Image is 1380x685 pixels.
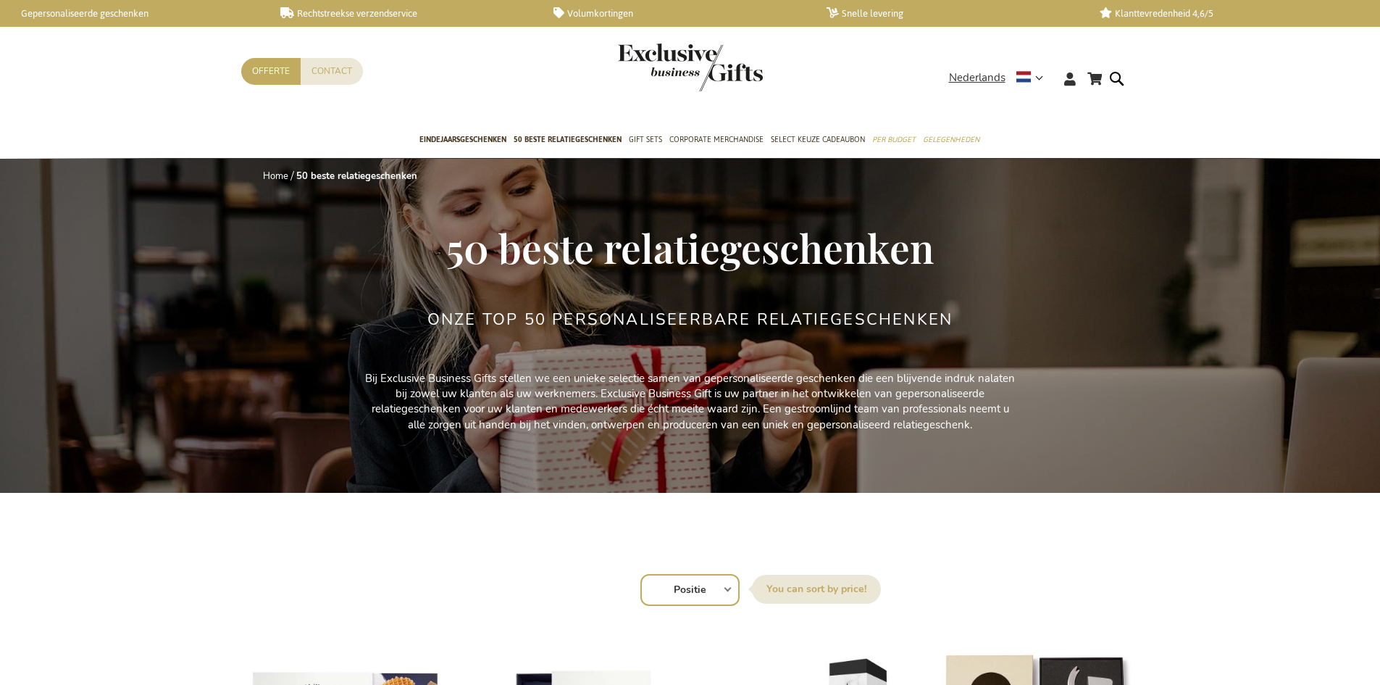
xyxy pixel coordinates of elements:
span: 50 beste relatiegeschenken [514,132,622,147]
a: Select Keuze Cadeaubon [771,123,865,159]
a: Eindejaarsgeschenken [419,123,506,159]
a: Gift Sets [629,123,662,159]
a: Per Budget [872,123,916,159]
img: Exclusive Business gifts logo [618,43,763,91]
strong: 50 beste relatiegeschenken [296,170,417,183]
a: Gepersonaliseerde geschenken [7,7,257,20]
span: Gelegenheden [923,132,979,147]
span: Per Budget [872,132,916,147]
span: 50 beste relatiegeschenken [446,220,934,274]
a: Volumkortingen [553,7,803,20]
div: Nederlands [949,70,1053,86]
a: Snelle levering [827,7,1076,20]
a: 50 beste relatiegeschenken [514,123,622,159]
p: Bij Exclusive Business Gifts stellen we een unieke selectie samen van gepersonaliseerde geschenke... [364,371,1016,433]
label: Sorteer op [752,575,881,604]
a: Klanttevredenheid 4,6/5 [1100,7,1350,20]
a: Corporate Merchandise [669,123,764,159]
h2: Onze TOP 50 Personaliseerbare Relatiegeschenken [427,311,953,328]
a: Home [263,170,288,183]
a: store logo [618,43,690,91]
span: Gift Sets [629,132,662,147]
a: Contact [301,58,363,85]
span: Eindejaarsgeschenken [419,132,506,147]
a: Rechtstreekse verzendservice [280,7,530,20]
span: Nederlands [949,70,1005,86]
span: Corporate Merchandise [669,132,764,147]
span: Select Keuze Cadeaubon [771,132,865,147]
a: Gelegenheden [923,123,979,159]
a: Offerte [241,58,301,85]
